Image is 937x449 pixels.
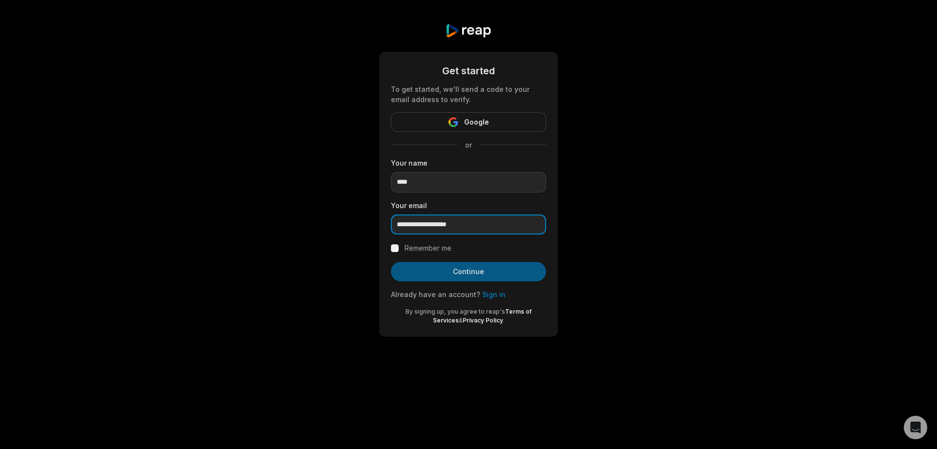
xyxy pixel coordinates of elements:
[445,23,491,38] img: reap
[391,158,546,168] label: Your name
[391,290,480,299] span: Already have an account?
[391,200,546,211] label: Your email
[482,290,506,299] a: Sign in
[459,317,463,324] span: &
[391,64,546,78] div: Get started
[391,112,546,132] button: Google
[464,116,489,128] span: Google
[463,317,503,324] a: Privacy Policy
[405,242,451,254] label: Remember me
[391,262,546,281] button: Continue
[503,317,505,324] span: .
[391,84,546,105] div: To get started, we'll send a code to your email address to verify.
[406,308,505,315] span: By signing up, you agree to reap's
[457,140,480,150] span: or
[904,416,927,439] div: Open Intercom Messenger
